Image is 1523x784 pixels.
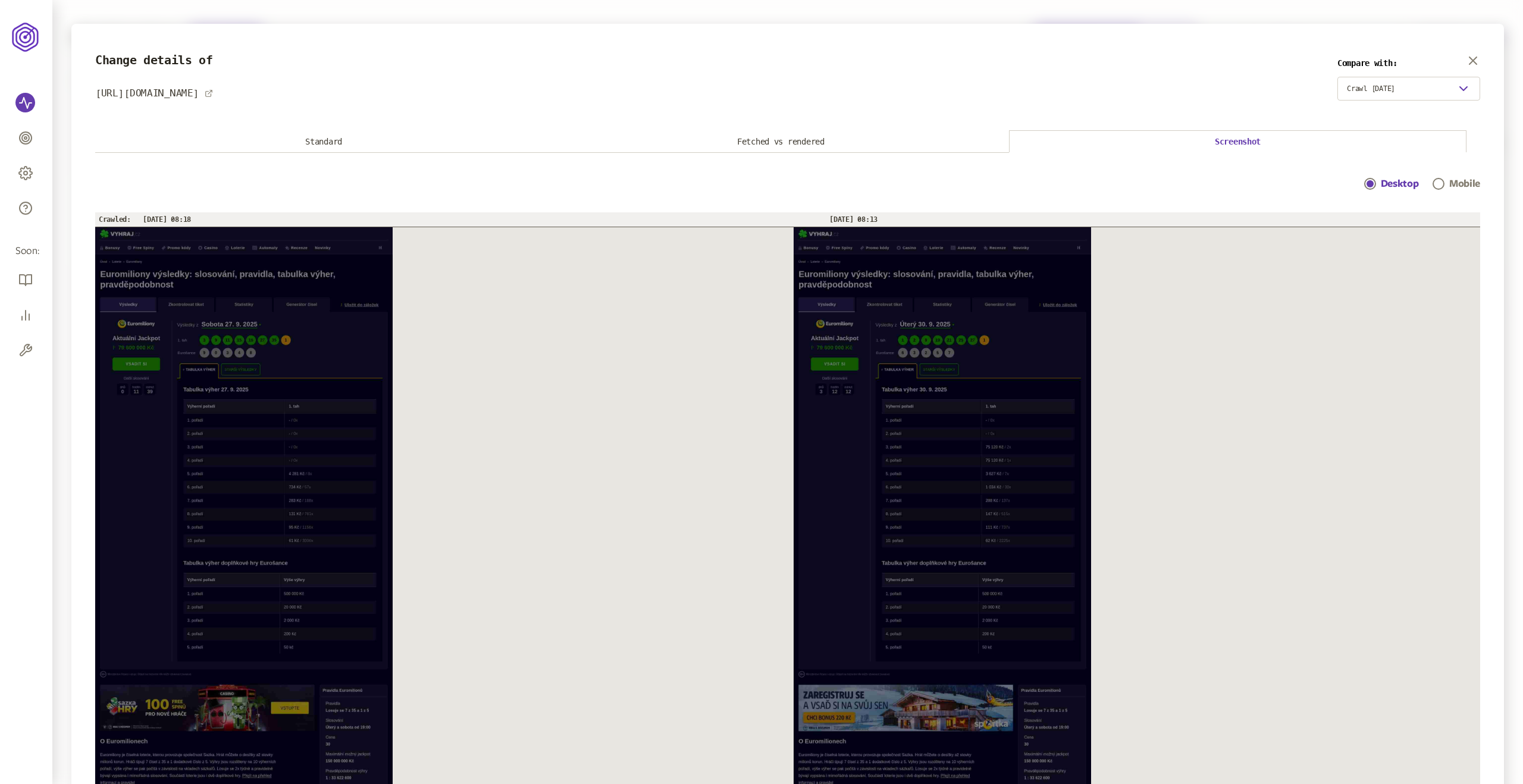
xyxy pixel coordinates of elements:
[1009,130,1466,152] button: Screenshot
[1381,177,1418,191] p: Desktop
[131,215,806,224] p: [DATE] 08:18
[95,54,213,67] h3: Change details of
[806,215,1480,224] p: [DATE] 08:13
[1449,177,1480,191] p: Mobile
[15,244,37,258] span: Soon:
[95,131,552,153] button: Standard
[95,86,199,101] p: [URL][DOMAIN_NAME]
[95,215,131,224] p: Crawled:
[1337,58,1480,68] span: Compare with:
[552,131,1009,153] button: Fetched vs rendered
[1347,84,1395,93] span: Crawl [DATE]
[1337,77,1480,101] button: Crawl [DATE]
